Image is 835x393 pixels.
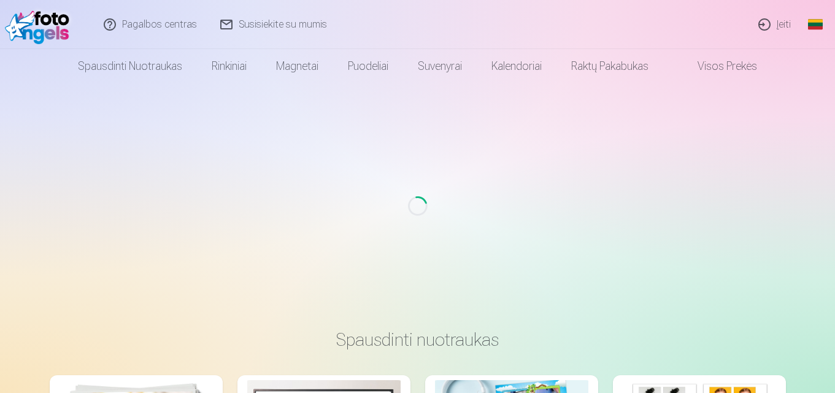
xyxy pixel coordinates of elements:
a: Suvenyrai [403,49,477,83]
a: Magnetai [261,49,333,83]
a: Spausdinti nuotraukas [63,49,197,83]
a: Visos prekės [663,49,772,83]
a: Raktų pakabukas [556,49,663,83]
a: Rinkiniai [197,49,261,83]
a: Kalendoriai [477,49,556,83]
h3: Spausdinti nuotraukas [60,329,776,351]
a: Puodeliai [333,49,403,83]
img: /fa2 [5,5,75,44]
